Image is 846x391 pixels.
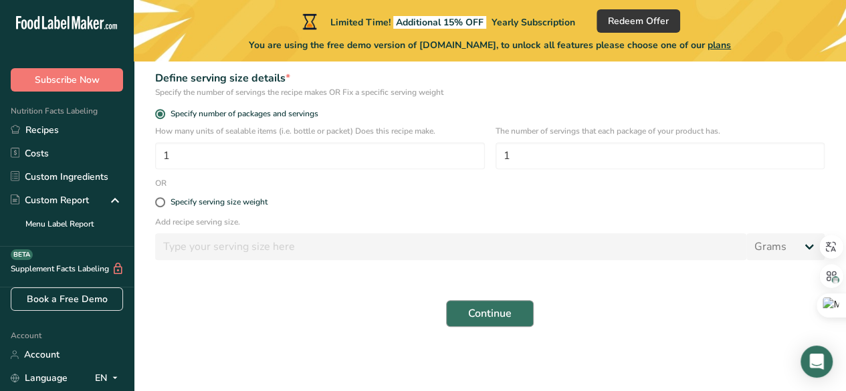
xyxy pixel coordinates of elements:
div: EN [95,370,123,386]
a: Book a Free Demo [11,287,123,311]
span: Subscribe Now [35,73,100,87]
div: OR [147,177,175,189]
button: Continue [446,300,534,327]
p: How many units of sealable items (i.e. bottle or packet) Does this recipe make. [155,125,485,137]
button: Subscribe Now [11,68,123,92]
div: BETA [11,249,33,260]
div: Limited Time! [300,13,575,29]
span: plans [708,39,731,51]
a: Language [11,366,68,390]
div: Custom Report [11,193,89,207]
div: Specify the number of servings the recipe makes OR Fix a specific serving weight [155,86,825,98]
div: Specify serving size weight [171,197,268,207]
span: Continue [468,305,512,321]
p: The number of servings that each package of your product has. [496,125,825,137]
input: Type your serving size here [155,233,746,260]
div: Open Intercom Messenger [801,346,833,378]
p: Add recipe serving size. [155,216,825,228]
span: Additional 15% OFF [393,16,486,29]
span: Specify number of packages and servings [165,109,318,119]
div: Define serving size details [155,70,825,86]
span: Yearly Subscription [492,16,575,29]
span: Redeem Offer [608,14,669,28]
button: Redeem Offer [597,9,680,33]
span: You are using the free demo version of [DOMAIN_NAME], to unlock all features please choose one of... [249,38,731,52]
